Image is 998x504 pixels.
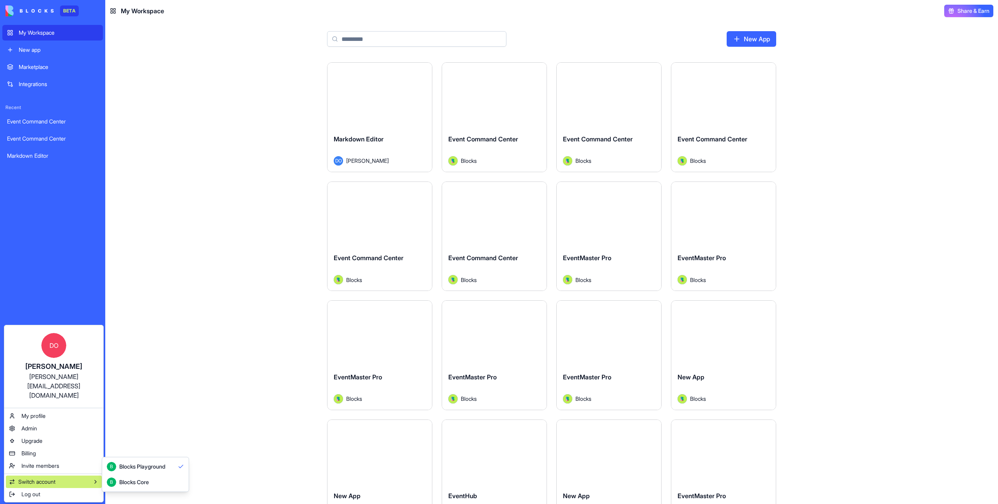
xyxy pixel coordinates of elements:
[18,478,55,486] span: Switch account
[7,152,98,160] div: Markdown Editor
[21,490,40,498] span: Log out
[21,437,42,445] span: Upgrade
[6,327,102,406] a: DO[PERSON_NAME][PERSON_NAME][EMAIL_ADDRESS][DOMAIN_NAME]
[2,104,103,111] span: Recent
[12,372,96,400] div: [PERSON_NAME][EMAIL_ADDRESS][DOMAIN_NAME]
[6,447,102,460] a: Billing
[6,422,102,435] a: Admin
[6,435,102,447] a: Upgrade
[7,118,98,125] div: Event Command Center
[21,449,36,457] span: Billing
[41,333,66,358] span: DO
[6,460,102,472] a: Invite members
[21,462,59,470] span: Invite members
[7,135,98,143] div: Event Command Center
[12,361,96,372] div: [PERSON_NAME]
[21,412,46,420] span: My profile
[6,410,102,422] a: My profile
[21,425,37,432] span: Admin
